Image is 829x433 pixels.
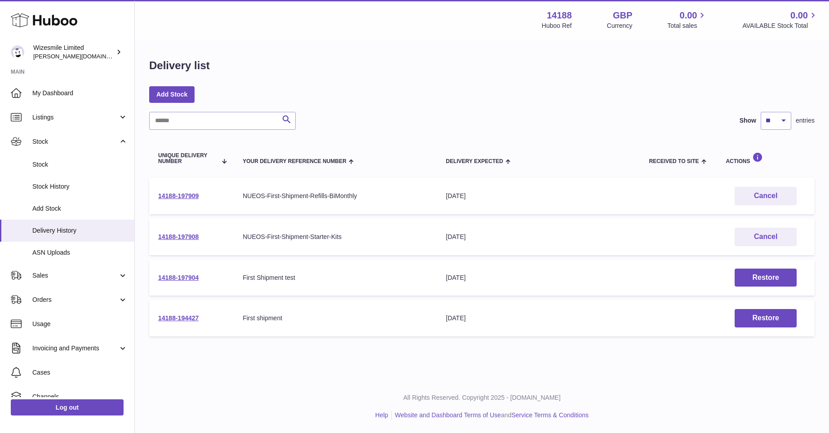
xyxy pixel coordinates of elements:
div: [DATE] [446,314,631,323]
span: Stock [32,137,118,146]
div: [DATE] [446,233,631,241]
div: Currency [607,22,633,30]
span: Delivery History [32,226,128,235]
a: Service Terms & Conditions [511,411,589,419]
span: Received to Site [649,159,699,164]
span: Unique Delivery Number [158,153,217,164]
span: Stock History [32,182,128,191]
span: Sales [32,271,118,280]
label: Show [740,116,756,125]
strong: 14188 [547,9,572,22]
span: Orders [32,296,118,304]
a: 14188-197904 [158,274,199,281]
span: Invoicing and Payments [32,344,118,353]
h1: Delivery list [149,58,210,73]
li: and [392,411,589,420]
div: Wizesmile Limited [33,44,114,61]
a: 14188-197908 [158,233,199,240]
span: [PERSON_NAME][DOMAIN_NAME][EMAIL_ADDRESS][DOMAIN_NAME] [33,53,227,60]
span: 0.00 [790,9,808,22]
span: Usage [32,320,128,328]
div: Actions [726,152,806,164]
span: Channels [32,393,128,401]
div: First shipment [243,314,428,323]
div: First Shipment test [243,274,428,282]
a: Help [375,411,388,419]
span: Total sales [667,22,707,30]
div: [DATE] [446,274,631,282]
button: Cancel [735,187,797,205]
span: Stock [32,160,128,169]
span: entries [796,116,815,125]
button: Restore [735,269,797,287]
span: AVAILABLE Stock Total [742,22,818,30]
span: My Dashboard [32,89,128,97]
a: 14188-197909 [158,192,199,199]
a: Log out [11,399,124,415]
span: Your Delivery Reference Number [243,159,346,164]
button: Cancel [735,228,797,246]
span: Listings [32,113,118,122]
a: 0.00 Total sales [667,9,707,30]
div: NUEOS-First-Shipment-Refills-BiMonthly [243,192,428,200]
div: NUEOS-First-Shipment-Starter-Kits [243,233,428,241]
span: Cases [32,368,128,377]
a: Add Stock [149,86,195,102]
a: Website and Dashboard Terms of Use [395,411,501,419]
span: Add Stock [32,204,128,213]
div: Huboo Ref [542,22,572,30]
p: All Rights Reserved. Copyright 2025 - [DOMAIN_NAME] [142,393,822,402]
button: Restore [735,309,797,327]
span: Delivery Expected [446,159,503,164]
span: 0.00 [680,9,697,22]
a: 0.00 AVAILABLE Stock Total [742,9,818,30]
img: adrian.land@nueos.com [11,45,24,59]
span: ASN Uploads [32,248,128,257]
a: 14188-194427 [158,314,199,322]
div: [DATE] [446,192,631,200]
strong: GBP [613,9,632,22]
